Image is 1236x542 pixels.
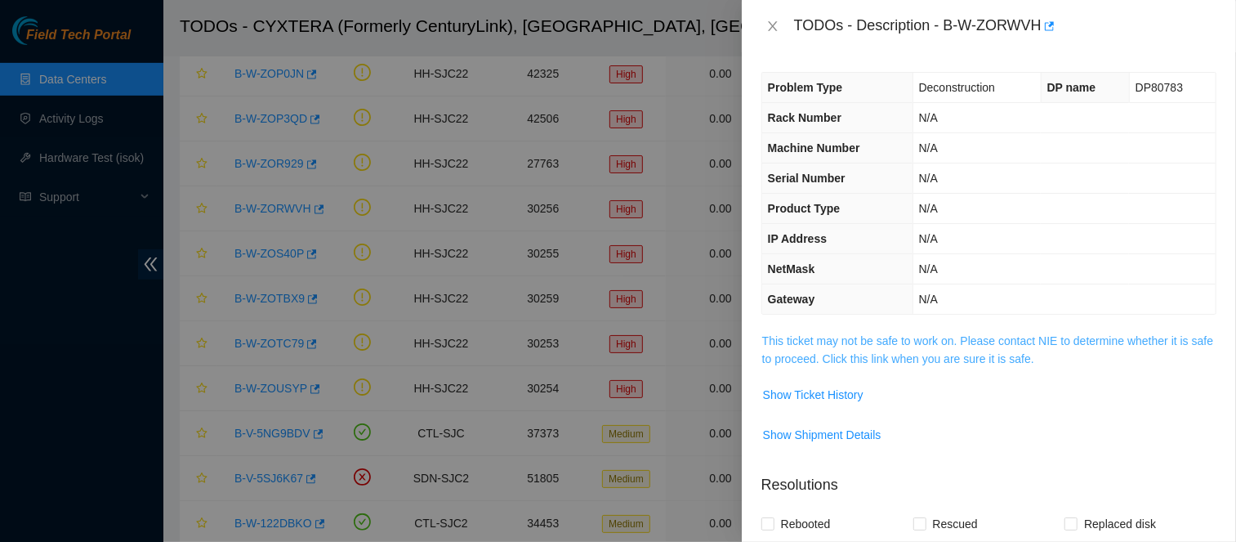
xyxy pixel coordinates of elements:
span: Show Ticket History [763,386,863,404]
span: close [766,20,779,33]
span: N/A [919,172,938,185]
div: TODOs - Description - B-W-ZORWVH [794,13,1216,39]
span: N/A [919,232,938,245]
span: N/A [919,111,938,124]
span: Deconstruction [919,81,995,94]
span: DP80783 [1136,81,1183,94]
span: Rebooted [774,511,837,537]
span: Show Shipment Details [763,426,881,444]
span: IP Address [768,232,827,245]
span: NetMask [768,262,815,275]
span: Machine Number [768,141,860,155]
p: Resolutions [761,461,1216,496]
span: N/A [919,141,938,155]
a: This ticket may not be safe to work on. Please contact NIE to determine whether it is safe to pro... [762,334,1213,365]
span: Rack Number [768,111,841,124]
button: Close [761,19,784,34]
span: Gateway [768,293,815,306]
span: Product Type [768,202,840,215]
span: Rescued [926,511,984,537]
span: N/A [919,202,938,215]
span: Replaced disk [1078,511,1162,537]
span: N/A [919,262,938,275]
span: N/A [919,293,938,306]
span: DP name [1047,81,1096,94]
span: Serial Number [768,172,846,185]
button: Show Shipment Details [762,422,882,448]
button: Show Ticket History [762,382,864,408]
span: Problem Type [768,81,843,94]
